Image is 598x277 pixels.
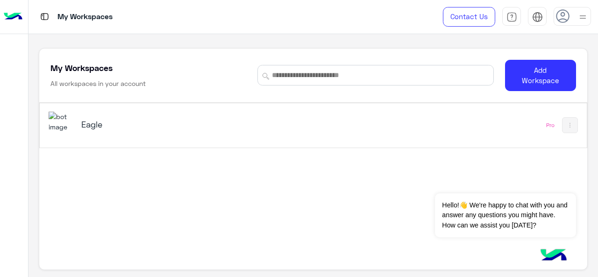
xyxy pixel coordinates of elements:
h5: Eagle [81,119,272,130]
div: Pro [546,121,555,129]
a: tab [502,7,521,27]
h5: My Workspaces [50,62,113,73]
img: profile [577,11,589,23]
img: tab [506,12,517,22]
img: hulul-logo.png [537,240,570,272]
p: My Workspaces [57,11,113,23]
img: tab [39,11,50,22]
span: Hello!👋 We're happy to chat with you and answer any questions you might have. How can we assist y... [435,193,576,237]
button: Add Workspace [505,60,576,91]
h6: All workspaces in your account [50,79,146,88]
img: Logo [4,7,22,27]
img: 713415422032625 [49,112,74,132]
a: Contact Us [443,7,495,27]
img: tab [532,12,543,22]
